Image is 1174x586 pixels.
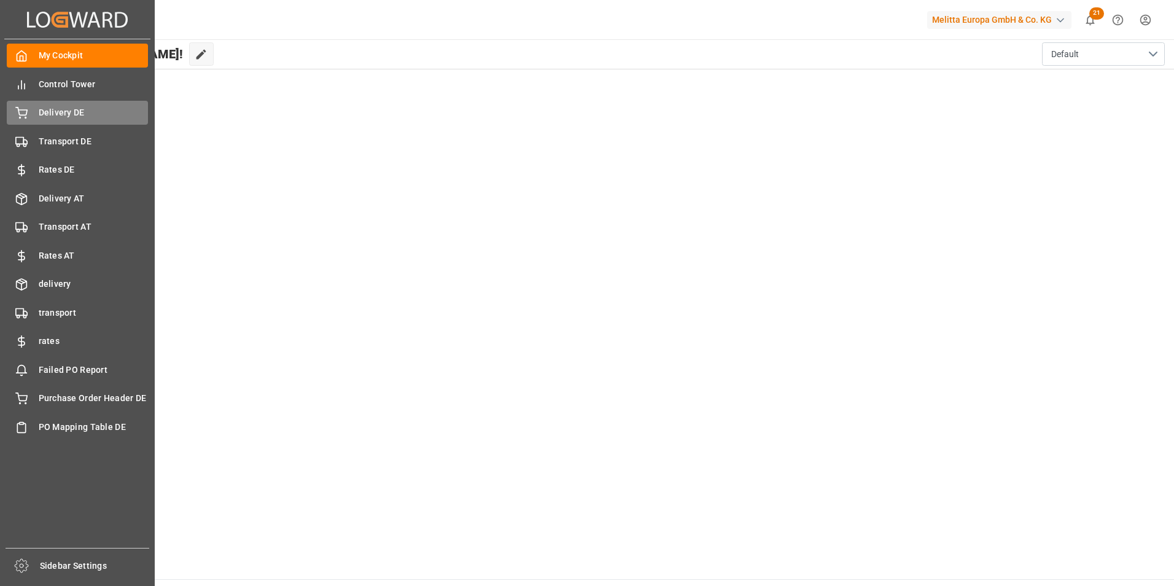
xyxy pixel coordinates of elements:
div: Melitta Europa GmbH & Co. KG [927,11,1071,29]
span: Default [1051,48,1079,61]
a: Transport AT [7,215,148,239]
span: Failed PO Report [39,364,149,377]
a: rates [7,329,148,353]
span: Rates DE [39,163,149,176]
a: PO Mapping Table DE [7,415,148,439]
a: delivery [7,272,148,296]
span: transport [39,307,149,319]
span: delivery [39,278,149,291]
a: My Cockpit [7,44,148,68]
button: Help Center [1104,6,1132,34]
a: Rates AT [7,243,148,267]
span: Sidebar Settings [40,560,150,572]
span: Hello [PERSON_NAME]! [51,42,183,66]
a: Rates DE [7,158,148,182]
a: Control Tower [7,72,148,96]
span: Transport DE [39,135,149,148]
button: Melitta Europa GmbH & Co. KG [927,8,1076,31]
span: My Cockpit [39,49,149,62]
a: Delivery DE [7,101,148,125]
button: open menu [1042,42,1165,66]
span: Purchase Order Header DE [39,392,149,405]
span: Delivery AT [39,192,149,205]
a: transport [7,300,148,324]
span: Delivery DE [39,106,149,119]
a: Failed PO Report [7,357,148,381]
a: Purchase Order Header DE [7,386,148,410]
span: Transport AT [39,221,149,233]
span: Control Tower [39,78,149,91]
span: rates [39,335,149,348]
span: Rates AT [39,249,149,262]
span: 21 [1089,7,1104,20]
span: PO Mapping Table DE [39,421,149,434]
button: show 21 new notifications [1076,6,1104,34]
a: Transport DE [7,129,148,153]
a: Delivery AT [7,186,148,210]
